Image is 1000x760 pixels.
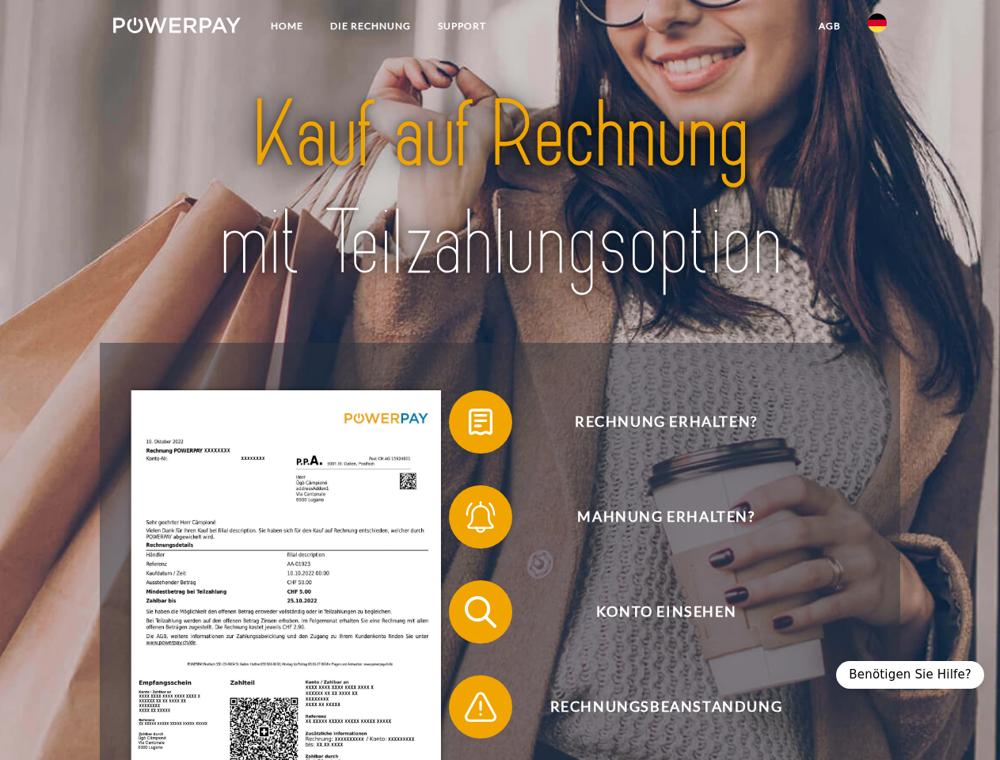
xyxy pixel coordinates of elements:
img: logo-powerpay-white.svg [113,17,241,33]
span: Konto einsehen [472,580,860,644]
div: Benötigen Sie Hilfe? [836,661,984,689]
button: Konto einsehen [449,580,861,644]
button: Rechnungsbeanstandung [449,675,861,739]
a: SUPPORT [424,12,500,40]
button: Mahnung erhalten? [449,485,861,549]
a: Home [257,12,317,40]
img: qb_warning.svg [461,687,500,727]
a: agb [805,12,854,40]
a: DIE RECHNUNG [317,12,424,40]
span: Mahnung erhalten? [472,485,860,549]
img: qb_search.svg [461,592,500,632]
img: de [868,13,887,32]
img: qb_bell.svg [461,497,500,537]
button: Rechnung erhalten? [449,390,861,454]
img: title-powerpay_de.svg [151,76,849,303]
span: Rechnung erhalten? [472,390,860,454]
img: qb_bill.svg [461,402,500,442]
span: Rechnungsbeanstandung [472,675,860,739]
